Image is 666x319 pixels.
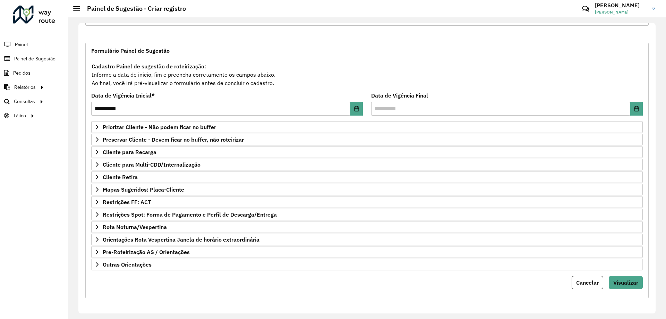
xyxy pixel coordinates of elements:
span: Priorizar Cliente - Não podem ficar no buffer [103,124,216,130]
a: Mapas Sugeridos: Placa-Cliente [91,184,643,195]
span: Visualizar [613,279,638,286]
a: Outras Orientações [91,259,643,270]
a: Priorizar Cliente - Não podem ficar no buffer [91,121,643,133]
span: Consultas [14,98,35,105]
button: Choose Date [630,102,643,116]
a: Restrições Spot: Forma de Pagamento e Perfil de Descarga/Entrega [91,209,643,220]
button: Visualizar [609,276,643,289]
a: Rota Noturna/Vespertina [91,221,643,233]
span: Outras Orientações [103,262,152,267]
a: Cliente Retira [91,171,643,183]
div: Informe a data de inicio, fim e preencha corretamente os campos abaixo. Ao final, você irá pré-vi... [91,62,643,87]
a: Cliente para Recarga [91,146,643,158]
span: Tático [13,112,26,119]
a: Restrições FF: ACT [91,196,643,208]
span: Pedidos [13,69,31,77]
span: Cliente Retira [103,174,138,180]
span: Preservar Cliente - Devem ficar no buffer, não roteirizar [103,137,244,142]
span: Pre-Roteirização AS / Orientações [103,249,190,255]
a: Preservar Cliente - Devem ficar no buffer, não roteirizar [91,134,643,145]
button: Cancelar [572,276,603,289]
span: Restrições Spot: Forma de Pagamento e Perfil de Descarga/Entrega [103,212,277,217]
span: Restrições FF: ACT [103,199,151,205]
span: [PERSON_NAME] [595,9,647,15]
span: Formulário Painel de Sugestão [91,48,170,53]
span: Relatórios [14,84,36,91]
a: Contato Rápido [578,1,593,16]
span: Cliente para Recarga [103,149,156,155]
strong: Cadastro Painel de sugestão de roteirização: [92,63,206,70]
a: Orientações Rota Vespertina Janela de horário extraordinária [91,234,643,245]
span: Orientações Rota Vespertina Janela de horário extraordinária [103,237,259,242]
span: Mapas Sugeridos: Placa-Cliente [103,187,184,192]
span: Painel de Sugestão [14,55,55,62]
a: Cliente para Multi-CDD/Internalização [91,159,643,170]
a: Pre-Roteirização AS / Orientações [91,246,643,258]
label: Data de Vigência Inicial [91,91,155,100]
button: Choose Date [350,102,363,116]
h2: Painel de Sugestão - Criar registro [80,5,186,12]
h3: [PERSON_NAME] [595,2,647,9]
span: Cancelar [576,279,599,286]
span: Rota Noturna/Vespertina [103,224,167,230]
span: Cliente para Multi-CDD/Internalização [103,162,200,167]
label: Data de Vigência Final [371,91,428,100]
span: Painel [15,41,28,48]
